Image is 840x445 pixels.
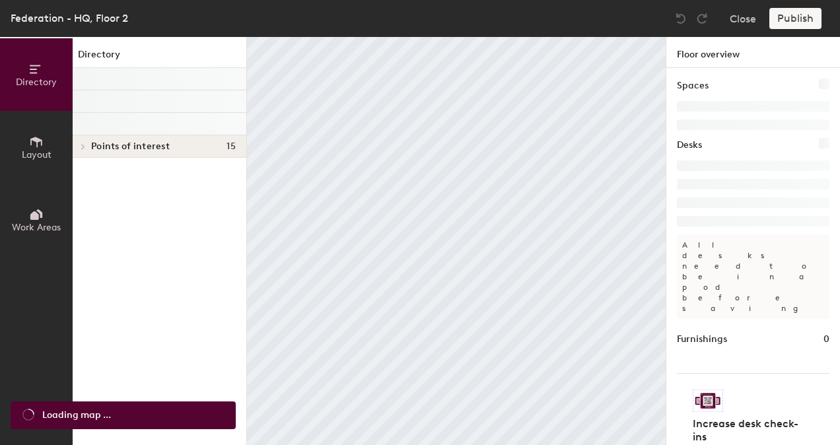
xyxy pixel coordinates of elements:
[693,417,806,444] h4: Increase desk check-ins
[677,332,727,347] h1: Furnishings
[677,138,702,153] h1: Desks
[674,12,687,25] img: Undo
[227,141,236,152] span: 15
[666,37,840,68] h1: Floor overview
[823,332,829,347] h1: 0
[73,48,246,68] h1: Directory
[16,77,57,88] span: Directory
[730,8,756,29] button: Close
[677,234,829,319] p: All desks need to be in a pod before saving
[695,12,709,25] img: Redo
[12,222,61,233] span: Work Areas
[677,79,709,93] h1: Spaces
[693,390,723,412] img: Sticker logo
[22,149,52,160] span: Layout
[11,10,128,26] div: Federation - HQ, Floor 2
[247,37,666,445] canvas: Map
[42,408,111,423] span: Loading map ...
[91,141,170,152] span: Points of interest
